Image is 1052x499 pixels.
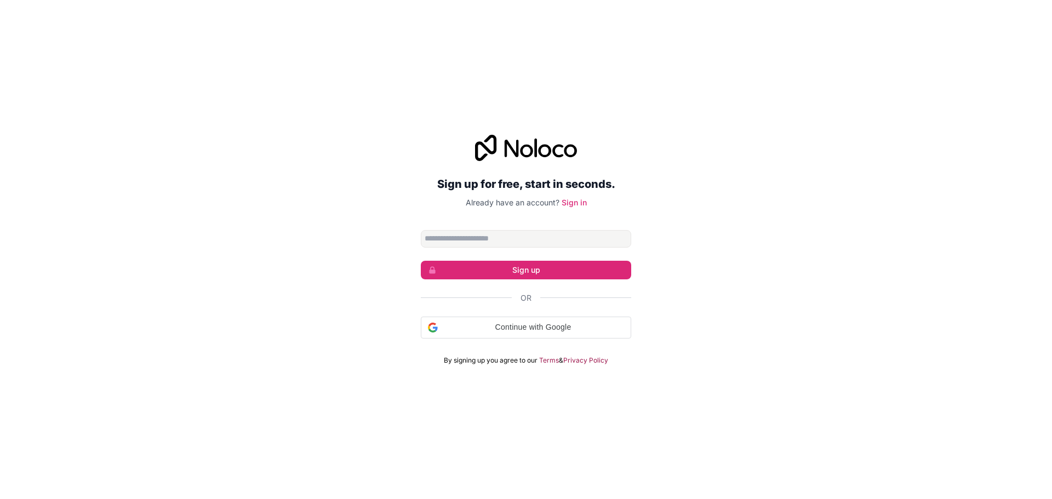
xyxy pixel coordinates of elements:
a: Terms [539,356,559,365]
button: Sign up [421,261,631,279]
span: By signing up you agree to our [444,356,538,365]
span: & [559,356,563,365]
div: Continue with Google [421,317,631,339]
span: Or [521,292,531,303]
span: Already have an account? [466,198,559,207]
a: Sign in [562,198,587,207]
span: Continue with Google [442,322,624,333]
input: Email address [421,230,631,248]
h2: Sign up for free, start in seconds. [421,174,631,194]
a: Privacy Policy [563,356,608,365]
